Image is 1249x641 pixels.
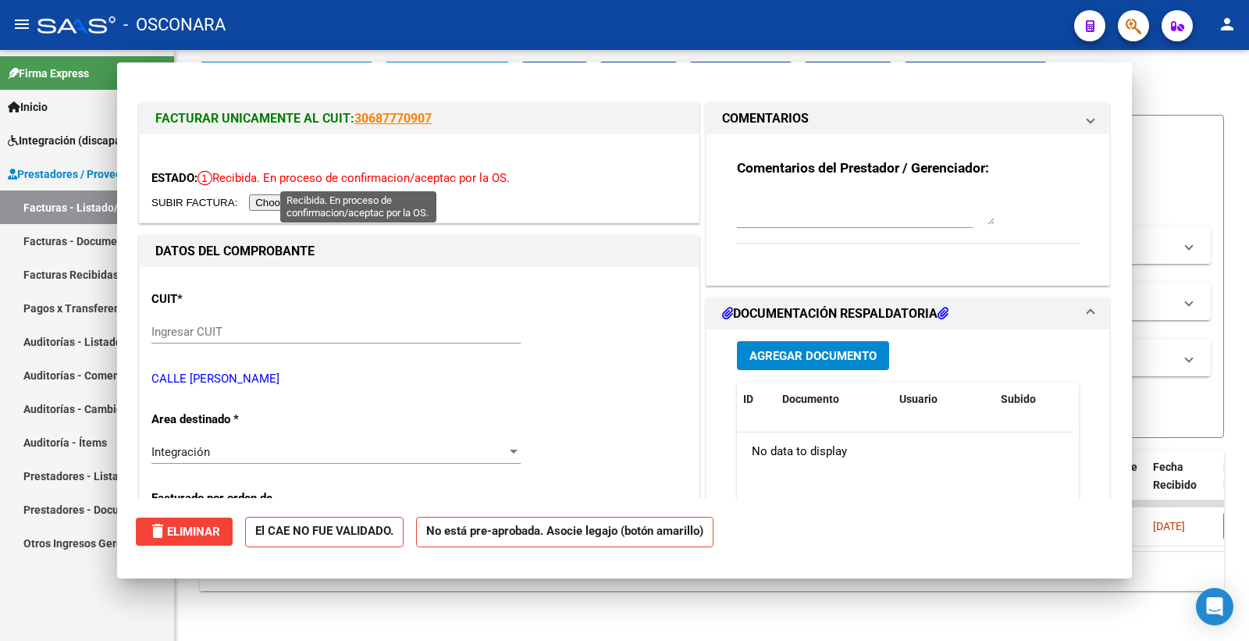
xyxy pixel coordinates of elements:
datatable-header-cell: Documento [776,383,893,416]
span: Integración [151,445,210,459]
mat-icon: person [1218,15,1237,34]
span: Inicio [8,98,48,116]
div: No data to display [737,433,1073,472]
span: Agregar Documento [749,349,877,363]
span: - OSCONARA [123,8,226,42]
strong: No está pre-aprobada. Asocie legajo (botón amarillo) [416,517,713,547]
mat-icon: delete [148,522,167,540]
mat-expansion-panel-header: DOCUMENTACIÓN RESPALDATORIA [706,298,1109,329]
span: Integración (discapacidad) [8,132,152,149]
datatable-header-cell: Subido [995,383,1073,416]
p: Area destinado * [151,411,312,429]
h1: DOCUMENTACIÓN RESPALDATORIA [722,304,948,323]
span: Eliminar [148,525,220,539]
mat-expansion-panel-header: COMENTARIOS [706,103,1109,134]
strong: DATOS DEL COMPROBANTE [155,244,315,258]
span: Usuario [899,393,938,405]
datatable-header-cell: Fecha Recibido [1147,450,1217,519]
h1: COMENTARIOS [722,109,809,128]
span: ESTADO: [151,171,197,185]
span: Prestadores / Proveedores [8,166,150,183]
strong: El CAE NO FUE VALIDADO. [245,517,404,547]
p: CUIT [151,290,312,308]
a: 30687770907 [354,111,432,126]
strong: Comentarios del Prestador / Gerenciador: [737,160,989,176]
app-download-masive: Descarga masiva de comprobantes (adjuntos) [904,62,1047,90]
div: COMENTARIOS [706,134,1109,285]
span: Fecha Recibido [1153,461,1197,491]
mat-icon: menu [12,15,31,34]
div: Open Intercom Messenger [1196,588,1233,625]
p: Facturado por orden de [151,490,312,507]
p: CALLE [PERSON_NAME] [151,370,687,388]
span: FACTURAR UNICAMENTE AL CUIT: [155,111,354,126]
span: [DATE] [1153,520,1185,532]
datatable-header-cell: ID [737,383,776,416]
span: ID [743,393,753,405]
datatable-header-cell: Usuario [893,383,995,416]
button: Eliminar [136,518,233,546]
span: Documento [782,393,839,405]
span: Recibida. En proceso de confirmacion/aceptac por la OS. [197,171,510,185]
span: Firma Express [8,65,89,82]
button: Agregar Documento [737,341,889,370]
span: Subido [1001,393,1036,405]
